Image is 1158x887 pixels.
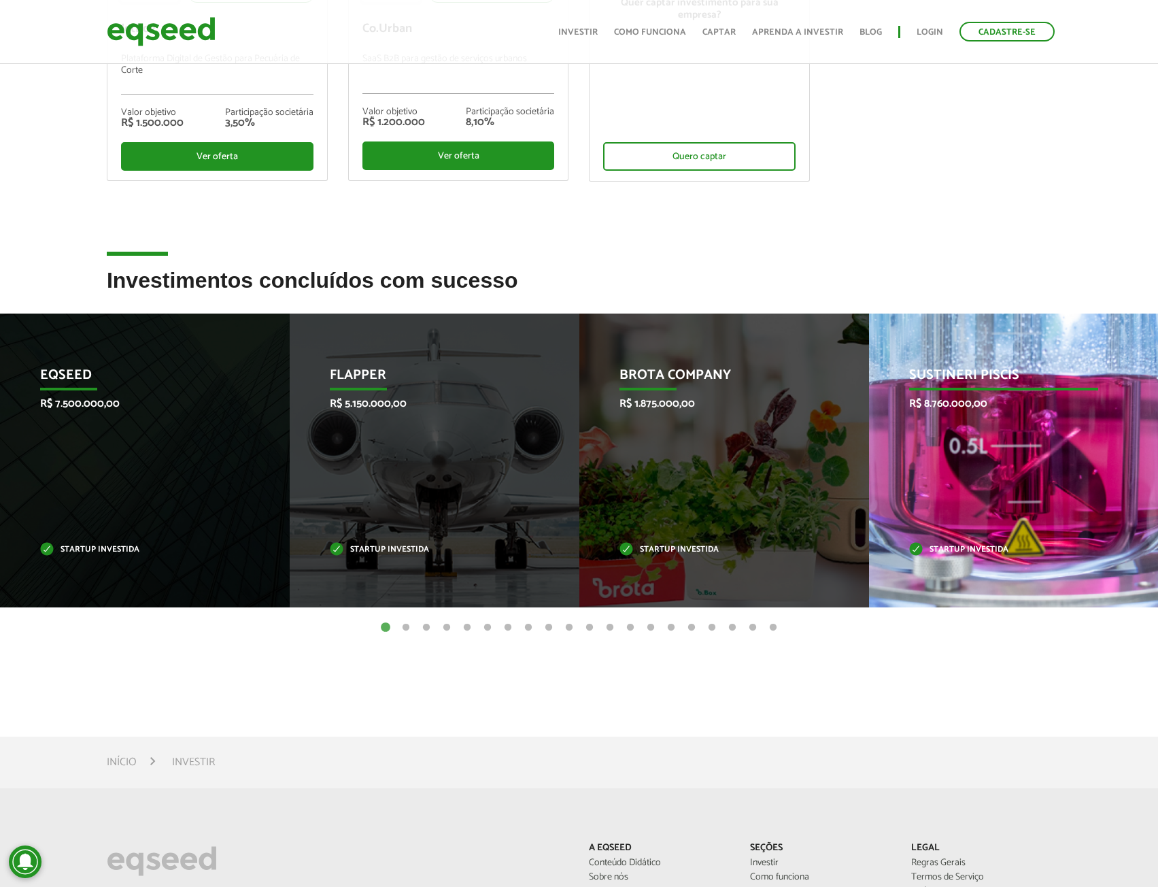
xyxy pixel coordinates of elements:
p: EqSeed [40,367,228,390]
div: R$ 1.500.000 [121,118,184,129]
li: Investir [172,753,215,771]
div: Quero captar [603,142,796,171]
a: Blog [859,28,882,37]
p: R$ 1.875.000,00 [619,397,808,410]
button: 8 of 20 [522,621,535,635]
button: 5 of 20 [460,621,474,635]
p: R$ 7.500.000,00 [40,397,228,410]
div: Ver oferta [121,142,313,171]
h2: Investimentos concluídos com sucesso [107,269,1051,313]
div: Valor objetivo [362,107,425,117]
button: 16 of 20 [685,621,698,635]
div: 3,50% [225,118,313,129]
p: Startup investida [40,546,228,554]
button: 2 of 20 [399,621,413,635]
button: 18 of 20 [726,621,739,635]
p: R$ 5.150.000,00 [330,397,518,410]
p: Legal [911,843,1052,854]
a: Captar [702,28,736,37]
button: 11 of 20 [583,621,596,635]
button: 14 of 20 [644,621,658,635]
button: 6 of 20 [481,621,494,635]
a: Investir [750,858,891,868]
p: A EqSeed [589,843,730,854]
button: 3 of 20 [420,621,433,635]
a: Login [917,28,943,37]
button: 12 of 20 [603,621,617,635]
button: 7 of 20 [501,621,515,635]
a: Cadastre-se [959,22,1055,41]
div: Participação societária [225,108,313,118]
p: Seções [750,843,891,854]
button: 17 of 20 [705,621,719,635]
button: 4 of 20 [440,621,454,635]
div: Ver oferta [362,141,555,170]
a: Início [107,757,137,768]
a: Aprenda a investir [752,28,843,37]
button: 1 of 20 [379,621,392,635]
a: Como funciona [614,28,686,37]
button: 10 of 20 [562,621,576,635]
button: 19 of 20 [746,621,760,635]
img: EqSeed Logo [107,843,217,880]
a: Investir [558,28,598,37]
img: EqSeed [107,14,216,50]
p: Startup investida [330,546,518,554]
a: Sobre nós [589,873,730,882]
a: Regras Gerais [911,858,1052,868]
p: Startup investida [619,546,808,554]
p: SaaS B2B para gestão de serviços urbanos [362,54,555,94]
p: Startup investida [909,546,1097,554]
p: Plataforma Digital de Gestão para Pecuária de Corte [121,54,313,95]
a: Como funciona [750,873,891,882]
button: 15 of 20 [664,621,678,635]
div: R$ 1.200.000 [362,117,425,128]
p: Flapper [330,367,518,390]
p: Sustineri Piscis [909,367,1097,390]
button: 13 of 20 [624,621,637,635]
div: Participação societária [466,107,554,117]
a: Conteúdo Didático [589,858,730,868]
p: Brota Company [619,367,808,390]
div: 8,10% [466,117,554,128]
button: 20 of 20 [766,621,780,635]
button: 9 of 20 [542,621,556,635]
div: Valor objetivo [121,108,184,118]
p: R$ 8.760.000,00 [909,397,1097,410]
a: Termos de Serviço [911,873,1052,882]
